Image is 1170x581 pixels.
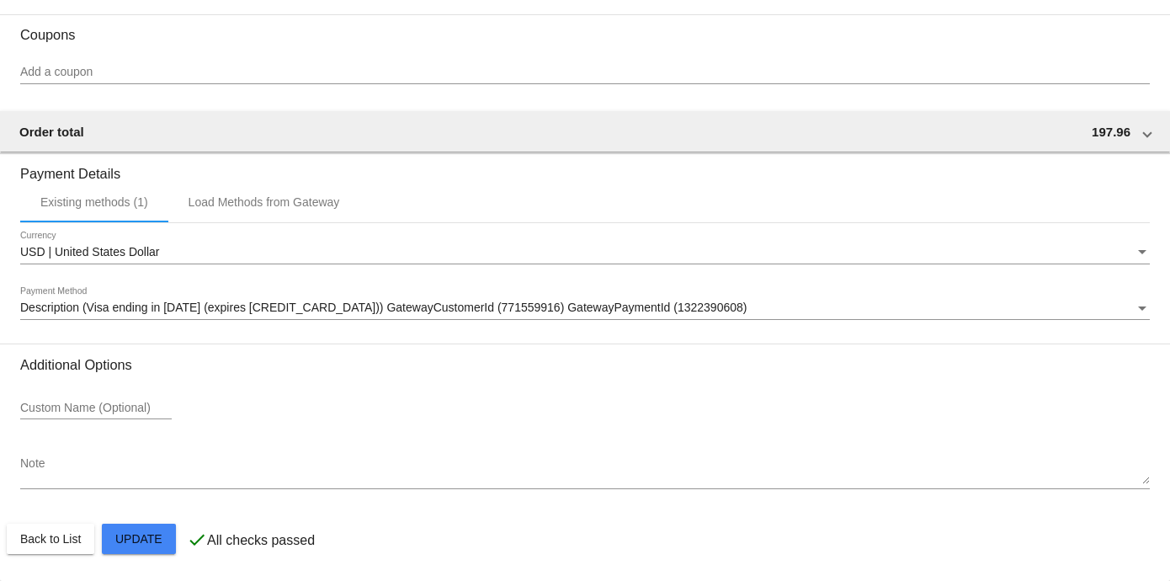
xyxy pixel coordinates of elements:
[189,195,340,209] div: Load Methods from Gateway
[20,301,1150,315] mat-select: Payment Method
[20,301,747,314] span: Description (Visa ending in [DATE] (expires [CREDIT_CARD_DATA])) GatewayCustomerId (771559916) Ga...
[207,533,315,548] p: All checks passed
[20,246,1150,259] mat-select: Currency
[115,532,162,546] span: Update
[20,153,1150,182] h3: Payment Details
[20,66,1150,79] input: Add a coupon
[20,357,1150,373] h3: Additional Options
[19,125,84,139] span: Order total
[102,524,176,554] button: Update
[7,524,94,554] button: Back to List
[1092,125,1130,139] span: 197.96
[20,402,172,415] input: Custom Name (Optional)
[187,530,207,550] mat-icon: check
[20,14,1150,43] h3: Coupons
[40,195,148,209] div: Existing methods (1)
[20,532,81,546] span: Back to List
[20,245,159,259] span: USD | United States Dollar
